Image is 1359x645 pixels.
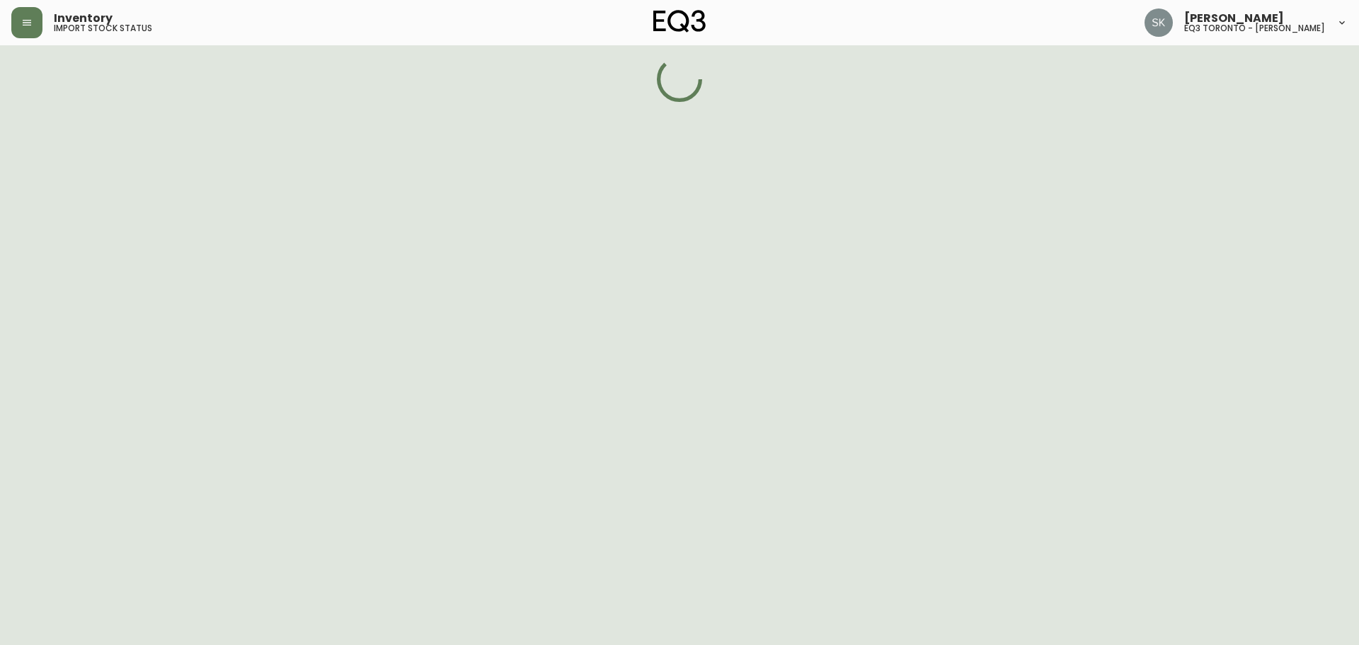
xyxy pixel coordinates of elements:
span: Inventory [54,13,113,24]
img: logo [653,10,706,33]
h5: import stock status [54,24,152,33]
img: 2f4b246f1aa1d14c63ff9b0999072a8a [1145,8,1173,37]
h5: eq3 toronto - [PERSON_NAME] [1184,24,1325,33]
span: [PERSON_NAME] [1184,13,1284,24]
